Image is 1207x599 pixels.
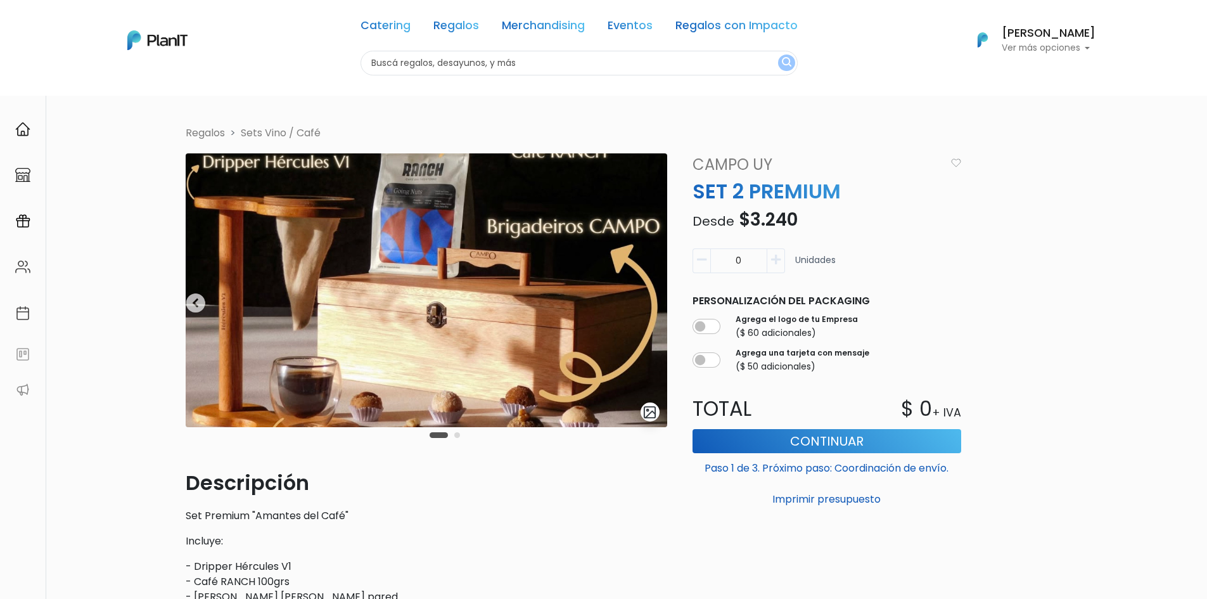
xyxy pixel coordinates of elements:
img: search_button-432b6d5273f82d61273b3651a40e1bd1b912527efae98b1b7a1b2c0702e16a8d.svg [782,57,791,69]
label: Agrega una tarjeta con mensaje [736,347,869,359]
p: Personalización del packaging [693,293,961,309]
button: PlanIt Logo [PERSON_NAME] Ver más opciones [961,23,1095,56]
p: SET 2 PREMIUM [685,176,969,207]
a: Sets Vino / Café [241,126,321,140]
input: Buscá regalos, desayunos, y más [361,51,798,75]
h6: [PERSON_NAME] [1002,28,1095,39]
img: campaigns-02234683943229c281be62815700db0a1741e53638e28bf9629b52c665b00959.svg [15,214,30,229]
span: Desde [693,212,734,230]
button: Imprimir presupuesto [693,489,961,510]
a: Regalos [433,20,479,35]
div: Carousel Pagination [426,427,463,442]
button: Continuar [693,429,961,453]
a: Catering [361,20,411,35]
img: heart_icon [951,158,961,167]
span: $3.240 [739,207,798,232]
p: + IVA [932,404,961,421]
button: Carousel Page 2 [454,432,460,438]
img: home-e721727adea9d79c4d83392d1f703f7f8bce08238fde08b1acbfd93340b81755.svg [15,122,30,137]
img: F8E5552D-ABC9-419E-9C8B-846B629620BA.jpeg [186,153,667,427]
p: Ver más opciones [1002,44,1095,53]
img: PlanIt Logo [969,26,997,54]
p: Set Premium "Amantes del Café" [186,508,667,524]
a: Eventos [608,20,653,35]
img: gallery-light [642,405,657,420]
p: ($ 50 adicionales) [736,360,869,373]
p: Total [685,394,827,424]
img: PlanIt Logo [127,30,188,50]
p: Paso 1 de 3. Próximo paso: Coordinación de envío. [693,456,961,476]
a: Regalos con Impacto [675,20,798,35]
p: Descripción [186,468,667,498]
p: ($ 60 adicionales) [736,326,858,340]
p: Incluye: [186,534,667,549]
button: Carousel Page 1 (Current Slide) [430,432,448,438]
img: people-662611757002400ad9ed0e3c099ab2801c6687ba6c219adb57efc949bc21e19d.svg [15,259,30,274]
a: Campo Uy [685,153,945,176]
img: partners-52edf745621dab592f3b2c58e3bca9d71375a7ef29c3b500c9f145b62cc070d4.svg [15,382,30,397]
label: Agrega el logo de tu Empresa [736,314,858,325]
img: calendar-87d922413cdce8b2cf7b7f5f62616a5cf9e4887200fb71536465627b3292af00.svg [15,306,30,321]
img: marketplace-4ceaa7011d94191e9ded77b95e3339b90024bf715f7c57f8cf31f2d8c509eaba.svg [15,167,30,183]
a: Merchandising [502,20,585,35]
nav: breadcrumb [178,126,1030,143]
li: Regalos [186,126,225,141]
p: Unidades [795,254,836,278]
img: feedback-78b5a0c8f98aac82b08bfc38622c3050aee476f2c9584af64705fc4e61158814.svg [15,347,30,362]
p: $ 0 [901,394,932,424]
